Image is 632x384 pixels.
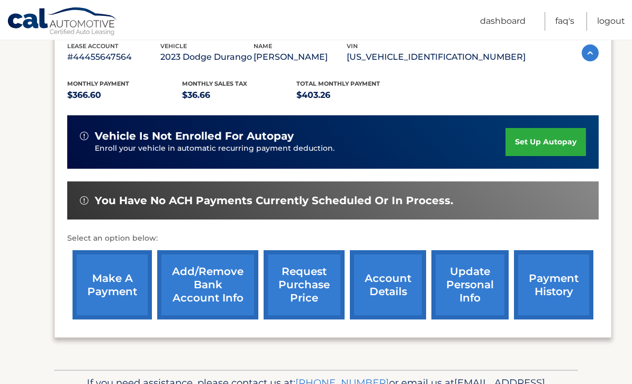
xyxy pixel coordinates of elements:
[431,250,509,319] a: update personal info
[254,42,272,50] span: name
[95,143,505,154] p: Enroll your vehicle in automatic recurring payment deduction.
[582,44,599,61] img: accordion-active.svg
[347,50,526,65] p: [US_VEHICLE_IDENTIFICATION_NUMBER]
[480,12,526,31] a: Dashboard
[67,80,129,87] span: Monthly Payment
[182,88,297,103] p: $36.66
[67,50,160,65] p: #44455647564
[555,12,574,31] a: FAQ's
[67,42,119,50] span: lease account
[296,88,411,103] p: $403.26
[505,128,586,156] a: set up autopay
[95,194,453,207] span: You have no ACH payments currently scheduled or in process.
[73,250,152,319] a: make a payment
[597,12,625,31] a: Logout
[350,250,426,319] a: account details
[296,80,380,87] span: Total Monthly Payment
[254,50,347,65] p: [PERSON_NAME]
[264,250,345,319] a: request purchase price
[80,196,88,205] img: alert-white.svg
[157,250,258,319] a: Add/Remove bank account info
[67,232,599,245] p: Select an option below:
[7,7,118,38] a: Cal Automotive
[182,80,247,87] span: Monthly sales Tax
[160,42,187,50] span: vehicle
[95,130,294,143] span: vehicle is not enrolled for autopay
[80,132,88,140] img: alert-white.svg
[347,42,358,50] span: vin
[160,50,254,65] p: 2023 Dodge Durango
[67,88,182,103] p: $366.60
[514,250,593,319] a: payment history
